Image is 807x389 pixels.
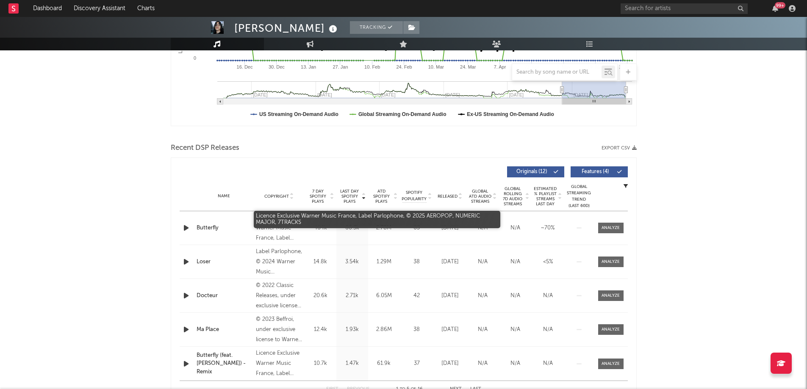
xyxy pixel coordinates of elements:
[358,111,446,117] text: Global Streaming On-Demand Audio
[402,258,432,266] div: 38
[469,224,497,232] div: N/A
[507,166,564,177] button: Originals(12)
[307,258,334,266] div: 14.8k
[338,359,366,368] div: 1.47k
[197,292,252,300] a: Docteur
[402,326,432,334] div: 38
[256,348,302,379] div: Licence Exclusive Warner Music France, Label Parlophone, © 2025 AEROPOP, NUMERIC MAJOR, 7TRACKS
[467,111,554,117] text: Ex-US Streaming On-Demand Audio
[350,21,403,34] button: Tracking
[469,292,497,300] div: N/A
[197,326,252,334] a: Ma Place
[436,292,464,300] div: [DATE]
[772,5,778,12] button: 99+
[370,292,398,300] div: 6.05M
[370,258,398,266] div: 1.29M
[576,169,615,174] span: Features ( 4 )
[338,292,366,300] div: 2.71k
[307,292,334,300] div: 20.6k
[307,224,334,232] div: 464k
[402,224,432,232] div: 63
[307,359,334,368] div: 10.7k
[259,111,338,117] text: US Streaming On-Demand Audio
[512,69,602,76] input: Search by song name or URL
[501,359,530,368] div: N/A
[534,258,562,266] div: <5%
[370,189,393,204] span: ATD Spotify Plays
[402,190,427,202] span: Spotify Popularity
[370,224,398,232] div: 2.78M
[256,213,302,243] div: Licence Exclusive Warner Music France, Label Parlophone, © 2025 AEROPOP, NUMERIC MAJOR, 7TRACKS
[501,326,530,334] div: N/A
[338,224,366,232] div: 66.3k
[513,169,552,174] span: Originals ( 12 )
[234,21,339,35] div: [PERSON_NAME]
[197,258,252,266] a: Loser
[501,258,530,266] div: N/A
[307,326,334,334] div: 12.4k
[438,194,458,199] span: Released
[534,292,562,300] div: N/A
[370,359,398,368] div: 61.9k
[402,359,432,368] div: 37
[264,194,289,199] span: Copyright
[256,247,302,277] div: Label Parlophone, © 2024 Warner Music [GEOGRAPHIC_DATA]
[534,359,562,368] div: N/A
[571,166,628,177] button: Features(4)
[534,326,562,334] div: N/A
[338,258,366,266] div: 3.54k
[436,224,464,232] div: [DATE]
[197,224,252,232] a: Butterfly
[370,326,398,334] div: 2.86M
[338,189,361,204] span: Last Day Spotify Plays
[402,292,432,300] div: 42
[436,258,464,266] div: [DATE]
[436,326,464,334] div: [DATE]
[256,315,302,345] div: © 2023 Beffroi, under exclusive license to Warner Music Benelux NV, a Warner Music Group company
[469,359,497,368] div: N/A
[621,3,748,14] input: Search for artists
[338,326,366,334] div: 1.93k
[775,2,785,8] div: 99 +
[193,55,196,61] text: 0
[197,193,252,199] div: Name
[436,359,464,368] div: [DATE]
[534,224,562,232] div: ~ 70 %
[171,143,239,153] span: Recent DSP Releases
[469,326,497,334] div: N/A
[534,186,557,207] span: Estimated % Playlist Streams Last Day
[469,189,492,204] span: Global ATD Audio Streams
[566,184,592,209] div: Global Streaming Trend (Last 60D)
[197,351,252,376] a: Butterfly (feat. [PERSON_NAME]) - Remix
[501,224,530,232] div: N/A
[469,258,497,266] div: N/A
[602,146,637,151] button: Export CSV
[501,186,524,207] span: Global Rolling 7D Audio Streams
[307,189,329,204] span: 7 Day Spotify Plays
[501,292,530,300] div: N/A
[256,281,302,311] div: © 2022 Classic Releases, under exclusive license to Warner Music Benelux NV, a Warner Music Group...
